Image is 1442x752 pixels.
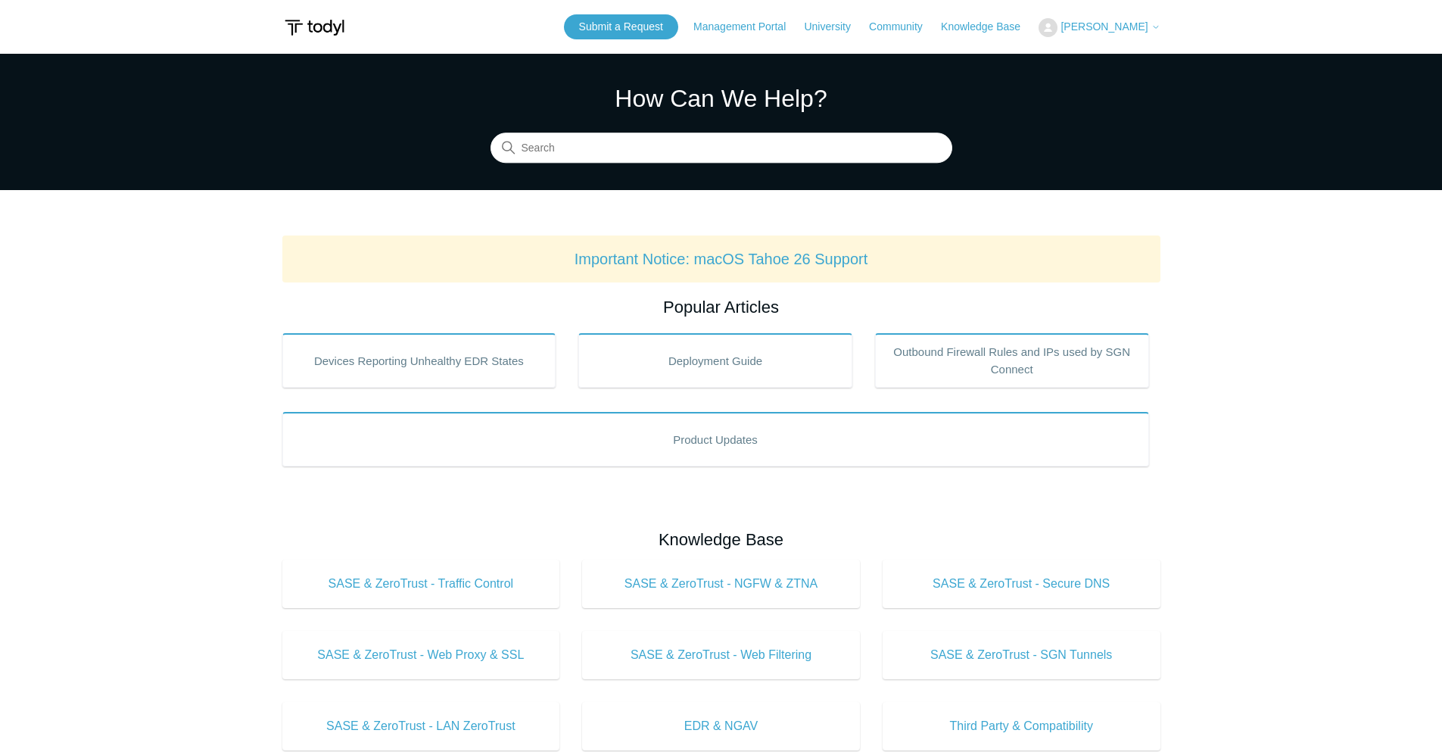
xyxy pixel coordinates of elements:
span: SASE & ZeroTrust - LAN ZeroTrust [305,717,537,735]
a: SASE & ZeroTrust - LAN ZeroTrust [282,702,560,750]
a: SASE & ZeroTrust - Traffic Control [282,560,560,608]
span: SASE & ZeroTrust - Web Proxy & SSL [305,646,537,664]
a: SASE & ZeroTrust - Secure DNS [883,560,1160,608]
h2: Knowledge Base [282,527,1160,552]
h2: Popular Articles [282,295,1160,320]
span: SASE & ZeroTrust - NGFW & ZTNA [605,575,837,593]
a: Outbound Firewall Rules and IPs used by SGN Connect [875,333,1149,388]
a: Community [869,19,938,35]
a: SASE & ZeroTrust - NGFW & ZTNA [582,560,860,608]
span: SASE & ZeroTrust - Traffic Control [305,575,537,593]
a: Management Portal [693,19,801,35]
a: Submit a Request [564,14,678,39]
a: Important Notice: macOS Tahoe 26 Support [575,251,868,267]
a: EDR & NGAV [582,702,860,750]
span: SASE & ZeroTrust - Web Filtering [605,646,837,664]
span: Third Party & Compatibility [905,717,1138,735]
img: Todyl Support Center Help Center home page [282,14,347,42]
button: [PERSON_NAME] [1039,18,1160,37]
span: EDR & NGAV [605,717,837,735]
span: [PERSON_NAME] [1060,20,1148,33]
a: SASE & ZeroTrust - SGN Tunnels [883,631,1160,679]
a: Third Party & Compatibility [883,702,1160,750]
a: Deployment Guide [578,333,852,388]
a: University [804,19,865,35]
a: Devices Reporting Unhealthy EDR States [282,333,556,388]
span: SASE & ZeroTrust - SGN Tunnels [905,646,1138,664]
a: Knowledge Base [941,19,1036,35]
a: Product Updates [282,412,1149,466]
span: SASE & ZeroTrust - Secure DNS [905,575,1138,593]
input: Search [491,133,952,164]
a: SASE & ZeroTrust - Web Proxy & SSL [282,631,560,679]
h1: How Can We Help? [491,80,952,117]
a: SASE & ZeroTrust - Web Filtering [582,631,860,679]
